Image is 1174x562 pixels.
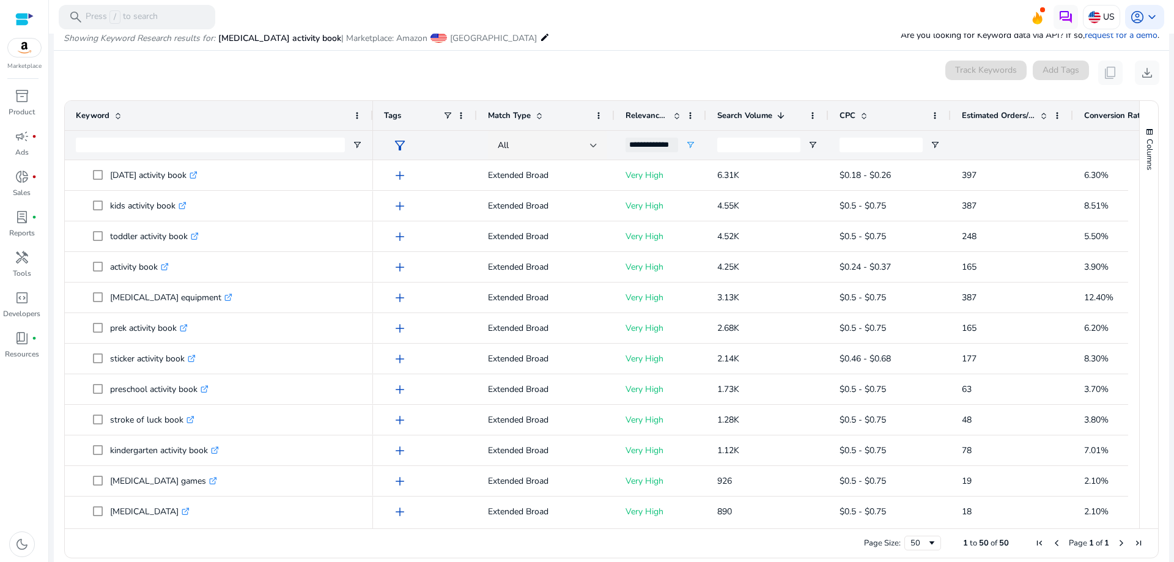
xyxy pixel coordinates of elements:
p: [MEDICAL_DATA] [110,499,190,524]
p: Press to search [86,10,158,24]
span: 2.68K [717,322,739,334]
span: 926 [717,475,732,487]
span: code_blocks [15,290,29,305]
span: 1.12K [717,445,739,456]
p: US [1103,6,1115,28]
span: add [393,505,407,519]
span: of [991,538,997,549]
p: toddler activity book [110,224,199,249]
p: Extended Broad [488,499,604,524]
span: $0.5 - $0.75 [840,231,886,242]
span: 3.70% [1084,383,1109,395]
span: Match Type [488,110,531,121]
button: download [1135,61,1159,85]
input: Keyword Filter Input [76,138,345,152]
div: Next Page [1117,538,1126,548]
p: Marketplace [7,62,42,71]
span: add [393,199,407,213]
span: fiber_manual_record [32,215,37,220]
span: 8.51% [1084,200,1109,212]
span: 8.30% [1084,353,1109,364]
p: Very High [626,224,695,249]
span: Page [1069,538,1087,549]
span: $0.5 - $0.75 [840,383,886,395]
p: Extended Broad [488,468,604,494]
p: Ads [15,147,29,158]
div: Page Size [904,536,941,550]
button: Open Filter Menu [930,140,940,150]
span: 4.55K [717,200,739,212]
span: add [393,474,407,489]
p: Very High [626,468,695,494]
span: 1 [963,538,968,549]
div: Page Size: [864,538,901,549]
span: | Marketplace: Amazon [341,32,427,44]
span: add [393,413,407,427]
i: Showing Keyword Research results for: [64,32,215,44]
p: kids activity book [110,193,186,218]
span: $0.5 - $0.75 [840,506,886,517]
div: First Page [1035,538,1044,548]
span: 2.10% [1084,506,1109,517]
span: Search Volume [717,110,772,121]
span: [GEOGRAPHIC_DATA] [450,32,537,44]
span: 890 [717,506,732,517]
span: $0.5 - $0.75 [840,322,886,334]
span: $0.18 - $0.26 [840,169,891,181]
span: fiber_manual_record [32,134,37,139]
span: Conversion Rate [1084,110,1145,121]
p: [MEDICAL_DATA] games [110,468,217,494]
p: Extended Broad [488,346,604,371]
span: 4.25K [717,261,739,273]
span: 1.73K [717,383,739,395]
span: All [498,139,509,151]
span: add [393,382,407,397]
span: 1.28K [717,414,739,426]
span: inventory_2 [15,89,29,103]
p: [MEDICAL_DATA] equipment [110,285,232,310]
span: 6.30% [1084,169,1109,181]
button: Open Filter Menu [685,140,695,150]
span: add [393,260,407,275]
p: Extended Broad [488,438,604,463]
p: Very High [626,499,695,524]
span: 177 [962,353,976,364]
span: book_4 [15,331,29,346]
p: Very High [626,377,695,402]
span: 18 [962,506,972,517]
span: [MEDICAL_DATA] activity book [218,32,341,44]
p: Resources [5,349,39,360]
span: Relevance Score [626,110,668,121]
p: Extended Broad [488,285,604,310]
p: Reports [9,227,35,238]
p: Very High [626,193,695,218]
button: Open Filter Menu [352,140,362,150]
span: add [393,229,407,244]
p: stroke of luck book [110,407,194,432]
p: Tools [13,268,31,279]
p: [DATE] activity book [110,163,198,188]
span: 3.80% [1084,414,1109,426]
span: 19 [962,475,972,487]
span: handyman [15,250,29,265]
span: add [393,290,407,305]
span: 2.10% [1084,475,1109,487]
span: 1 [1104,538,1109,549]
span: add [393,352,407,366]
span: donut_small [15,169,29,184]
span: search [68,10,83,24]
span: 50 [999,538,1009,549]
input: Search Volume Filter Input [717,138,800,152]
div: Previous Page [1052,538,1061,548]
span: 165 [962,261,976,273]
p: Sales [13,187,31,198]
span: account_circle [1130,10,1145,24]
p: prek activity book [110,316,188,341]
p: Extended Broad [488,377,604,402]
span: CPC [840,110,855,121]
span: 3.13K [717,292,739,303]
span: dark_mode [15,537,29,552]
span: to [970,538,977,549]
span: add [393,443,407,458]
span: Estimated Orders/Month [962,110,1035,121]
